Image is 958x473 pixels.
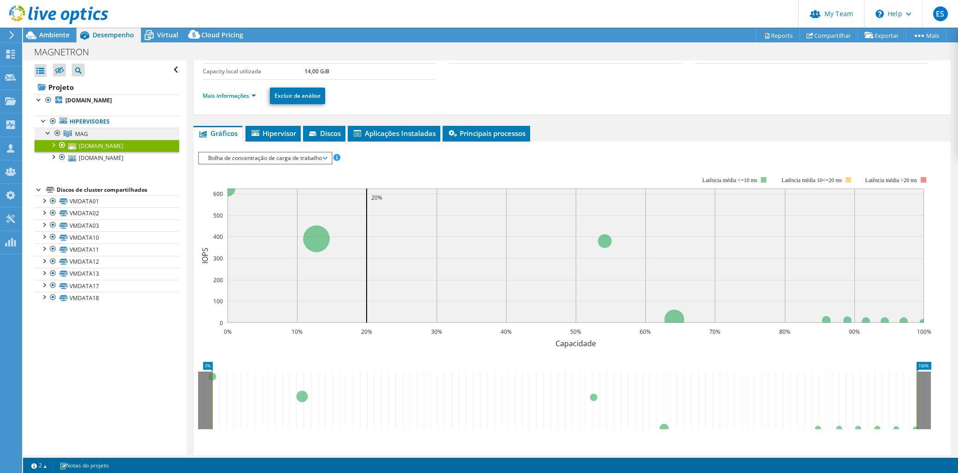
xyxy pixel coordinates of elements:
span: Virtual [157,30,178,39]
span: Ambiente [39,30,70,39]
a: Excluir da análise [270,88,325,104]
span: ES [933,6,948,21]
a: MAG [35,128,179,140]
text: 100 [213,297,223,305]
span: Gráficos [198,129,238,138]
a: Projeto [35,80,179,95]
div: Discos de cluster compartilhados [57,184,179,195]
a: VMDATA03 [35,219,179,231]
text: Latência média >20 ms [865,177,917,183]
tspan: Latência média 10<=20 ms [782,177,842,183]
span: Principais processos [447,129,526,138]
a: VMDATA11 [35,243,179,255]
svg: \n [876,10,884,18]
span: Aplicações Instaladas [352,129,436,138]
text: 40% [501,328,512,336]
a: 2 [25,460,53,471]
a: [DOMAIN_NAME] [35,152,179,164]
text: 100% [917,328,931,336]
span: Cloud Pricing [201,30,243,39]
text: 0 [220,319,223,327]
a: VMDATA12 [35,256,179,268]
label: Capacity local utilizada [203,67,304,76]
text: 500 [213,212,223,219]
a: VMDATA18 [35,292,179,304]
text: 90% [849,328,860,336]
text: 0% [224,328,232,336]
text: 50% [570,328,581,336]
text: 60% [640,328,651,336]
text: 70% [709,328,720,336]
text: 30% [431,328,442,336]
a: VMDATA10 [35,231,179,243]
h1: MAGNETRON [30,47,103,57]
text: 20% [371,194,382,201]
text: 20% [361,328,372,336]
a: VMDATA13 [35,268,179,280]
text: 80% [779,328,790,336]
span: Bolha de concentração de carga de trabalho [204,153,327,164]
a: Notas do projeto [53,460,115,471]
tspan: Latência média <=10 ms [702,177,757,183]
a: Hipervisores [35,116,179,128]
a: Mais [905,28,946,42]
a: VMDATA02 [35,207,179,219]
a: [DOMAIN_NAME] [35,140,179,152]
text: 200 [213,276,223,284]
text: 600 [213,190,223,198]
text: 10% [292,328,303,336]
a: Reports [756,28,800,42]
text: IOPS [200,248,210,264]
a: Exportar [858,28,906,42]
span: Discos [308,129,341,138]
span: Hipervisor [250,129,296,138]
b: [DOMAIN_NAME] [65,96,112,104]
span: Desempenho [93,30,134,39]
a: Compartilhar [800,28,858,42]
a: VMDATA01 [35,195,179,207]
a: [DOMAIN_NAME] [35,95,179,106]
a: Mais informações [203,92,256,100]
b: 14,00 GiB [304,67,329,75]
a: VMDATA17 [35,280,179,292]
text: 300 [213,254,223,262]
text: 400 [213,233,223,241]
span: MAG [75,130,88,138]
text: Capacidade [555,338,596,349]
